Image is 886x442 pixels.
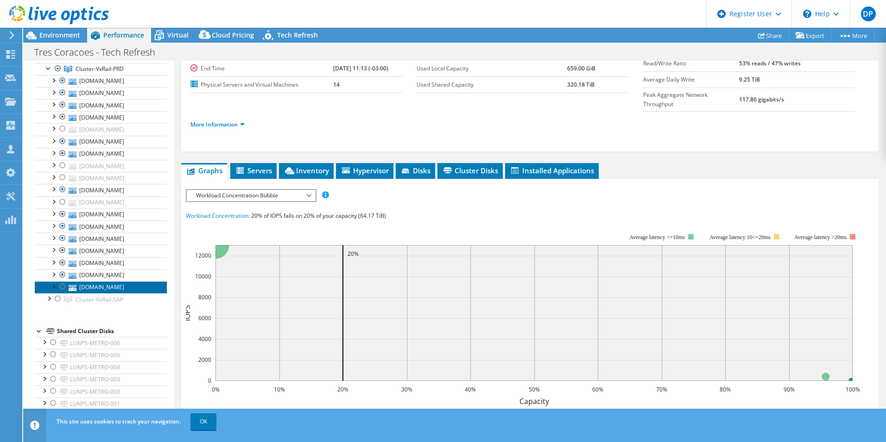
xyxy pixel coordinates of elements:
span: Cluster-VxRail-PRD [76,65,124,73]
label: Average Daily Write [643,75,740,84]
text: 12000 [195,252,211,259]
text: 100% [845,385,860,393]
text: Average latency >20ms [794,234,847,240]
a: [DOMAIN_NAME] [35,208,167,221]
span: Workload Concentration Bubble [191,190,310,201]
a: LUNPS-METRO-006 [35,337,167,349]
b: 9.25 TiB [739,76,760,83]
b: 53% reads / 47% writes [739,59,801,67]
span: Tech Refresh [277,31,318,39]
a: [DOMAIN_NAME] [35,99,167,111]
a: OK [190,413,216,430]
label: Peak Aggregate Network Throughput [643,90,740,109]
label: End Time [190,64,333,73]
span: Performance [103,31,144,39]
span: Disks [400,166,430,175]
div: Shared Cluster Disks [57,326,167,337]
text: 50% [529,385,540,393]
text: 70% [656,385,667,393]
a: [DOMAIN_NAME] [35,87,167,99]
a: Cluster-VxRail-PRD [35,63,167,75]
svg: \n [803,10,811,18]
span: Installed Applications [510,166,594,175]
text: 10000 [195,272,211,280]
text: Capacity [519,396,549,406]
text: 2000 [198,356,211,364]
h1: Tres Coracoes - Tech Refresh [30,47,170,57]
span: Virtual [167,31,189,39]
span: Inventory [284,166,329,175]
span: Environment [39,31,80,39]
span: Cloud Pricing [212,31,254,39]
text: 10% [274,385,285,393]
tspan: Average latency <=10ms [629,234,685,240]
span: Graphs [186,166,222,175]
span: Hypervisor [341,166,389,175]
text: 4000 [198,335,211,343]
a: [DOMAIN_NAME] [35,172,167,184]
a: [DOMAIN_NAME] [35,281,167,293]
a: [DOMAIN_NAME] [35,269,167,281]
text: 20% [337,385,348,393]
a: LUNPS-METRO-004 [35,361,167,373]
tspan: Average latency 10<=20ms [709,234,771,240]
a: [DOMAIN_NAME] [35,148,167,160]
a: More [831,28,874,43]
b: [DATE] 11:13 (-03:00) [333,64,388,72]
a: [DOMAIN_NAME] [35,111,167,123]
a: [DOMAIN_NAME] [35,257,167,269]
span: Workload Concentration: [186,212,250,220]
span: Servers [235,166,272,175]
a: Share [751,28,789,43]
span: DP [861,6,876,21]
a: [DOMAIN_NAME] [35,160,167,172]
text: IOPS [182,305,192,321]
span: Cluster Disks [442,166,498,175]
span: 20% of IOPS falls on 20% of your capacity (64.17 TiB) [251,212,386,220]
text: 40% [465,385,476,393]
a: LUNPS-METRO-003 [35,373,167,385]
span: Cluster-VxRail-SAP [76,296,123,303]
a: [DOMAIN_NAME] [35,136,167,148]
a: [DOMAIN_NAME] [35,221,167,233]
a: Export [789,28,832,43]
label: Read/Write Ratio [643,59,740,68]
text: 20% [348,250,359,258]
text: 8000 [198,293,211,301]
span: This site uses cookies to track your navigation. [57,417,181,425]
a: [DOMAIN_NAME] [35,245,167,257]
a: LUNPS-METRO-005 [35,349,167,361]
text: 0% [211,385,219,393]
a: [DOMAIN_NAME] [35,196,167,208]
span: Cluster HP Metro [76,53,120,61]
text: 90% [784,385,795,393]
text: 0 [208,377,211,385]
b: 117.86 gigabits/s [739,95,784,103]
text: 60% [592,385,603,393]
a: [DOMAIN_NAME] [35,233,167,245]
b: 320.18 TiB [567,81,595,88]
a: More Information [190,120,245,128]
b: 659.00 GiB [567,64,595,72]
label: Physical Servers and Virtual Machines [190,80,333,89]
a: [DOMAIN_NAME] [35,123,167,135]
a: LUNPS-METRO-002 [35,385,167,398]
b: 14 [333,81,340,88]
a: [DOMAIN_NAME] [35,184,167,196]
text: 30% [401,385,412,393]
label: Used Local Capacity [417,64,567,73]
text: 6000 [198,314,211,322]
a: Cluster-VxRail-SAP [35,293,167,305]
label: Used Shared Capacity [417,80,567,89]
a: [DOMAIN_NAME] [35,75,167,87]
a: LUNPS-METRO-001 [35,398,167,410]
text: 80% [720,385,731,393]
